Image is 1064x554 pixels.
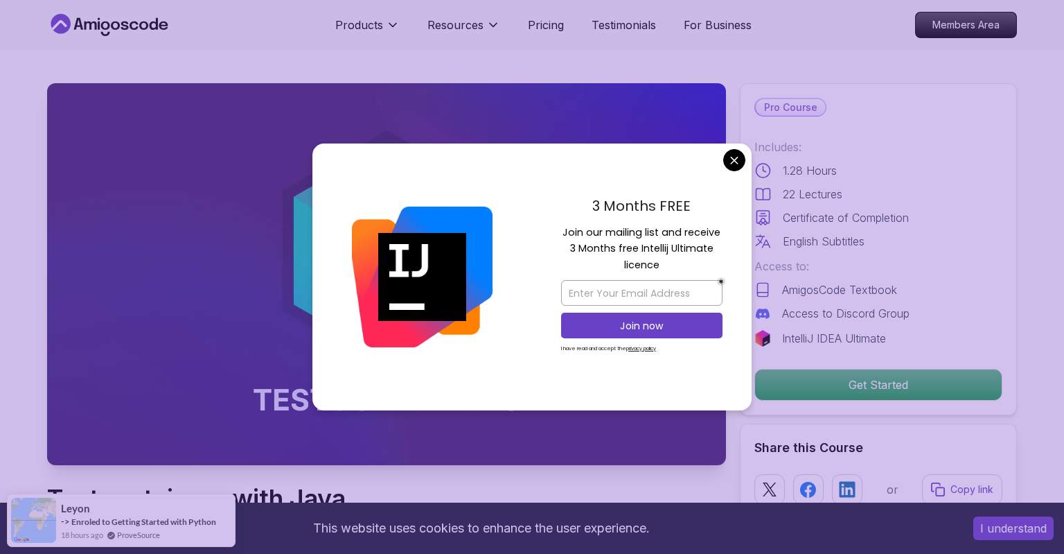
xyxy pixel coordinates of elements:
a: For Business [684,17,752,33]
button: Products [335,17,400,44]
p: Resources [427,17,484,33]
p: Members Area [916,12,1016,37]
button: Accept cookies [973,517,1054,540]
span: 18 hours ago [61,529,103,541]
p: AmigosCode Textbook [782,282,897,298]
p: Products [335,17,383,33]
p: Includes: [754,139,1002,155]
span: -> [61,516,70,527]
a: ProveSource [117,529,160,541]
p: Pro Course [756,99,826,116]
img: jetbrains logo [754,330,771,347]
p: Get Started [755,370,1002,400]
div: This website uses cookies to enhance the user experience. [10,513,952,544]
h1: Testcontainers with Java [47,485,726,512]
p: or [887,481,898,498]
span: leyon [61,503,90,514]
a: Enroled to Getting Started with Python [71,517,216,527]
a: Testimonials [592,17,656,33]
button: Copy link [922,474,1002,505]
p: 1.28 Hours [783,162,837,179]
img: provesource social proof notification image [11,498,56,543]
button: Get Started [754,369,1002,401]
p: Certificate of Completion [783,209,909,226]
p: 22 Lectures [783,186,842,202]
a: Pricing [528,17,564,33]
p: English Subtitles [783,233,864,250]
p: IntelliJ IDEA Ultimate [782,330,886,347]
img: testcontainers-with-java_thumbnail [47,83,726,465]
button: Resources [427,17,500,44]
p: Access to: [754,258,1002,275]
p: Access to Discord Group [782,305,910,322]
p: Copy link [950,483,993,496]
h2: Share this Course [754,438,1002,458]
a: Members Area [915,12,1017,38]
